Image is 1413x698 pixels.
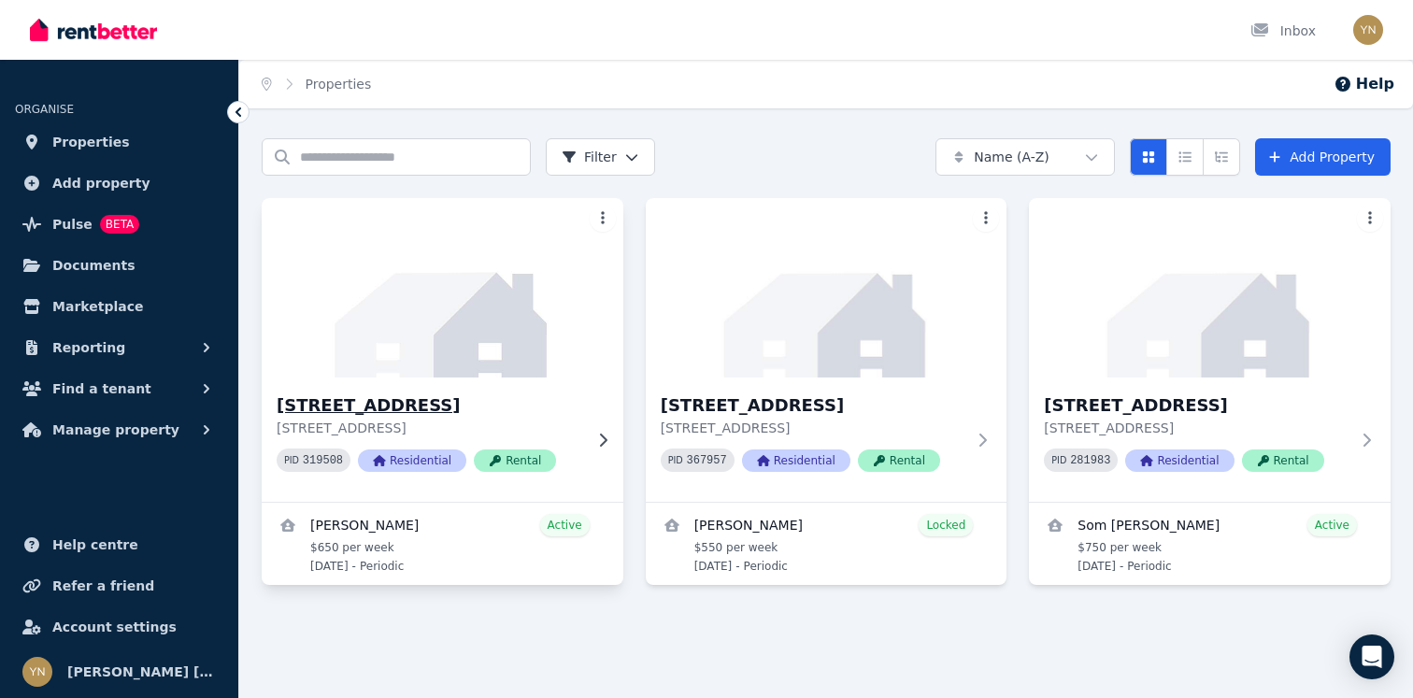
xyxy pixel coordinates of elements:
[1166,138,1204,176] button: Compact list view
[67,661,216,683] span: [PERSON_NAME] [GEOGRAPHIC_DATA]
[562,148,617,166] span: Filter
[284,455,299,465] small: PID
[661,392,966,419] h3: [STREET_ADDRESS]
[239,60,393,108] nav: Breadcrumb
[52,295,143,318] span: Marketplace
[15,247,223,284] a: Documents
[15,123,223,161] a: Properties
[1334,73,1394,95] button: Help
[303,454,343,467] code: 319508
[262,198,623,502] a: 12 Dory Way, Warnbro[STREET_ADDRESS][STREET_ADDRESS]PID 319508ResidentialRental
[935,138,1115,176] button: Name (A-Z)
[858,449,940,472] span: Rental
[646,198,1007,502] a: 22 Corring Way, Parmelia[STREET_ADDRESS][STREET_ADDRESS]PID 367957ResidentialRental
[15,288,223,325] a: Marketplace
[1070,454,1110,467] code: 281983
[1255,138,1391,176] a: Add Property
[474,449,556,472] span: Rental
[15,164,223,202] a: Add property
[1349,634,1394,679] div: Open Intercom Messenger
[1044,392,1349,419] h3: [STREET_ADDRESS]
[1029,503,1391,585] a: View details for Som Nath Baral
[1242,449,1324,472] span: Rental
[1029,198,1391,377] img: 28 Saturn Street, Beckenham
[15,329,223,366] button: Reporting
[30,16,157,44] img: RentBetter
[1357,206,1383,232] button: More options
[252,193,632,382] img: 12 Dory Way, Warnbro
[974,148,1049,166] span: Name (A-Z)
[1029,198,1391,502] a: 28 Saturn Street, Beckenham[STREET_ADDRESS][STREET_ADDRESS]PID 281983ResidentialRental
[1044,419,1349,437] p: [STREET_ADDRESS]
[52,534,138,556] span: Help centre
[646,503,1007,585] a: View details for Nathan Finn
[646,198,1007,377] img: 22 Corring Way, Parmelia
[22,657,52,687] img: Yadab Nepal
[262,503,623,585] a: View details for Claire Troy
[52,254,136,277] span: Documents
[15,411,223,449] button: Manage property
[1130,138,1167,176] button: Card view
[687,454,727,467] code: 367957
[52,213,93,235] span: Pulse
[52,575,154,597] span: Refer a friend
[1353,15,1383,45] img: Yadab Nepal
[277,419,582,437] p: [STREET_ADDRESS]
[52,419,179,441] span: Manage property
[661,419,966,437] p: [STREET_ADDRESS]
[100,215,139,234] span: BETA
[590,206,616,232] button: More options
[1051,455,1066,465] small: PID
[546,138,655,176] button: Filter
[52,336,125,359] span: Reporting
[742,449,850,472] span: Residential
[52,131,130,153] span: Properties
[52,616,177,638] span: Account settings
[973,206,999,232] button: More options
[15,206,223,243] a: PulseBETA
[668,455,683,465] small: PID
[15,103,74,116] span: ORGANISE
[52,172,150,194] span: Add property
[277,392,582,419] h3: [STREET_ADDRESS]
[52,377,151,400] span: Find a tenant
[1203,138,1240,176] button: Expanded list view
[358,449,466,472] span: Residential
[15,526,223,563] a: Help centre
[1250,21,1316,40] div: Inbox
[15,370,223,407] button: Find a tenant
[1125,449,1234,472] span: Residential
[306,77,372,92] a: Properties
[1130,138,1240,176] div: View options
[15,567,223,605] a: Refer a friend
[15,608,223,646] a: Account settings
